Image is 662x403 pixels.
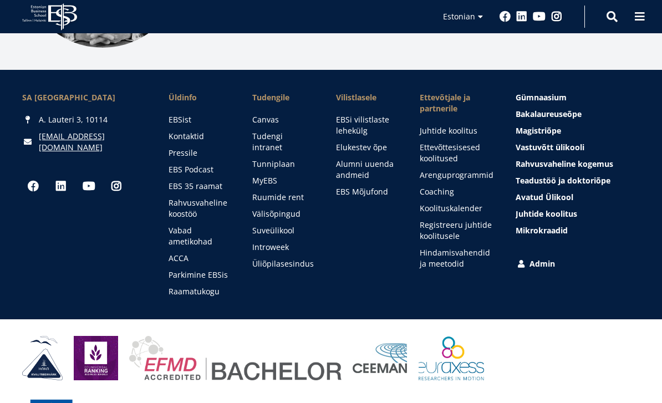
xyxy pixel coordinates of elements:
img: Ceeman [353,343,408,374]
a: Rahvusvaheline koostöö [169,197,230,220]
a: Tudengi intranet [252,131,314,153]
div: A. Lauteri 3, 10114 [22,114,146,125]
span: Teadustöö ja doktoriõpe [516,175,610,186]
a: Admin [516,258,640,269]
a: Registreeru juhtide koolitusele [420,220,493,242]
a: EBSi vilistlaste lehekülg [336,114,398,136]
a: Youtube [78,175,100,197]
span: Bakalaureuseõpe [516,109,582,119]
span: Rahvusvaheline kogemus [516,159,613,169]
a: ACCA [169,253,230,264]
a: [EMAIL_ADDRESS][DOMAIN_NAME] [39,131,146,153]
a: Välisõpingud [252,208,314,220]
a: Facebook [500,11,511,22]
a: Bakalaureuseõpe [516,109,640,120]
a: Rahvusvaheline kogemus [516,159,640,170]
span: Ettevõtjale ja partnerile [420,92,493,114]
a: Ettevõttesisesed koolitused [420,142,493,164]
img: Eduniversal [74,336,118,380]
a: Vabad ametikohad [169,225,230,247]
span: Gümnaasium [516,92,567,103]
span: Üldinfo [169,92,230,103]
a: Teadustöö ja doktoriõpe [516,175,640,186]
a: Vastuvõtt ülikooli [516,142,640,153]
a: EBS 35 raamat [169,181,230,192]
img: EURAXESS [419,336,484,380]
a: Koolituskalender [420,203,493,214]
a: Pressile [169,147,230,159]
a: Introweek [252,242,314,253]
span: Magistriõpe [516,125,561,136]
a: Ruumide rent [252,192,314,203]
img: EFMD [129,336,342,380]
a: Canvas [252,114,314,125]
a: Juhtide koolitus [420,125,493,136]
a: Tudengile [252,92,314,103]
div: SA [GEOGRAPHIC_DATA] [22,92,146,103]
a: Kontaktid [169,131,230,142]
a: Parkimine EBSis [169,269,230,280]
a: Raamatukogu [169,286,230,297]
a: Hindamisvahendid ja meetodid [420,247,493,269]
a: Suveülikool [252,225,314,236]
a: Alumni uuenda andmeid [336,159,398,181]
a: Tunniplaan [252,159,314,170]
span: Juhtide koolitus [516,208,577,219]
a: Facebook [22,175,44,197]
a: Instagram [105,175,128,197]
a: Youtube [533,11,546,22]
a: Arenguprogrammid [420,170,493,181]
a: EBS Podcast [169,164,230,175]
a: Mikrokraadid [516,225,640,236]
a: Üliõpilasesindus [252,258,314,269]
a: Avatud Ülikool [516,192,640,203]
a: Juhtide koolitus [516,208,640,220]
a: Gümnaasium [516,92,640,103]
img: HAKA [22,336,63,380]
a: EBS Mõjufond [336,186,398,197]
a: Linkedin [50,175,72,197]
a: Linkedin [516,11,527,22]
span: Mikrokraadid [516,225,568,236]
span: Vilistlasele [336,92,398,103]
a: Coaching [420,186,493,197]
a: Instagram [551,11,562,22]
span: Vastuvõtt ülikooli [516,142,584,152]
span: Avatud Ülikool [516,192,573,202]
a: EBSist [169,114,230,125]
a: Elukestev õpe [336,142,398,153]
a: MyEBS [252,175,314,186]
a: Magistriõpe [516,125,640,136]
